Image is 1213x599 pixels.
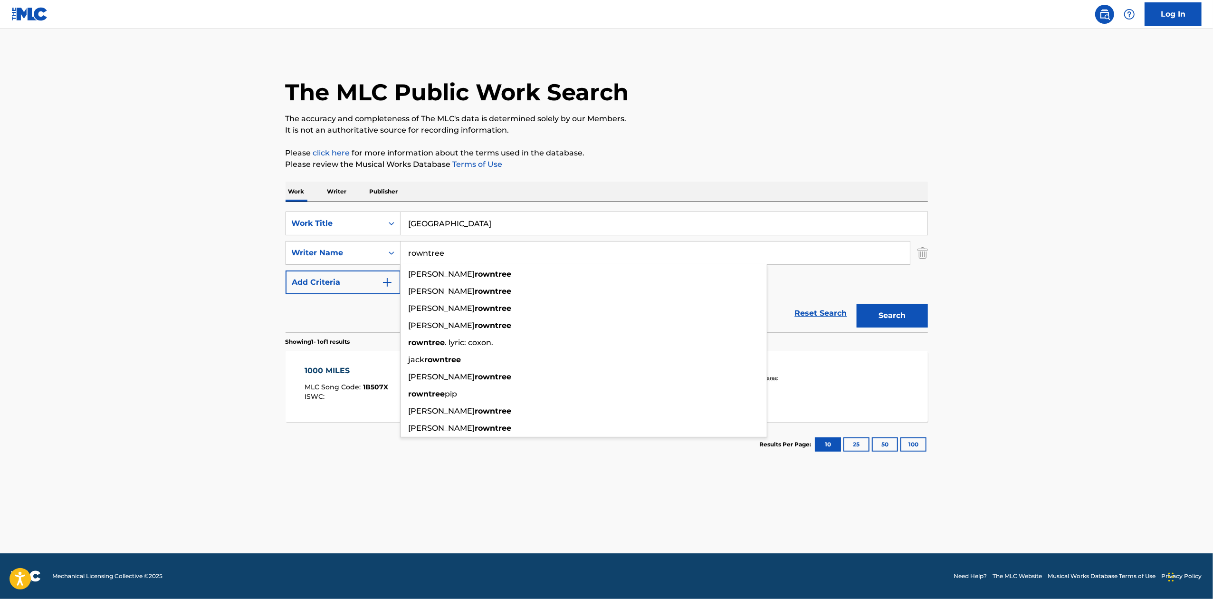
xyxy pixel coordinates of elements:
button: 25 [843,437,869,452]
a: Terms of Use [451,160,503,169]
iframe: Chat Widget [1165,553,1213,599]
strong: rowntree [409,338,445,347]
div: Work Title [292,218,377,229]
p: Please review the Musical Works Database [286,159,928,170]
strong: rowntree [475,270,512,279]
p: Please for more information about the terms used in the database. [286,147,928,159]
div: 1000 MILES [305,365,388,377]
p: Work [286,182,307,202]
span: ISWC : [305,392,327,401]
form: Search Form [286,212,928,332]
img: search [1099,9,1110,20]
div: Writer Name [292,247,377,259]
span: . lyric: coxon. [445,338,494,347]
button: 10 [815,437,841,452]
p: Showing 1 - 1 of 1 results [286,338,350,346]
p: Results Per Page: [760,440,814,449]
a: 1000 MILESMLC Song Code:1B507XISWC:Writers (2)[PERSON_NAME], [PERSON_NAME]Recording Artists (11)[... [286,351,928,422]
p: Publisher [367,182,401,202]
a: Musical Works Database Terms of Use [1048,572,1156,580]
img: MLC Logo [11,7,48,21]
span: [PERSON_NAME] [409,270,475,279]
button: 100 [900,437,926,452]
h1: The MLC Public Work Search [286,78,629,106]
span: pip [445,389,458,398]
button: 50 [872,437,898,452]
strong: rowntree [425,355,461,364]
a: Public Search [1095,5,1114,24]
span: [PERSON_NAME] [409,424,475,433]
span: [PERSON_NAME] [409,287,475,296]
span: jack [409,355,425,364]
a: Reset Search [790,303,852,324]
img: Delete Criterion [917,241,928,265]
span: 1B507X [363,383,388,391]
strong: rowntree [475,424,512,433]
div: Help [1120,5,1139,24]
span: Mechanical Licensing Collective © 2025 [52,572,162,580]
img: logo [11,570,41,582]
img: 9d2ae6d4665cec9f34b9.svg [382,277,393,288]
button: Add Criteria [286,271,401,294]
a: Log In [1145,2,1202,26]
strong: rowntree [475,287,512,296]
a: click here [313,148,350,157]
button: Search [857,304,928,328]
strong: rowntree [409,389,445,398]
strong: rowntree [475,304,512,313]
strong: rowntree [475,372,512,381]
p: The accuracy and completeness of The MLC's data is determined solely by our Members. [286,113,928,125]
img: help [1124,9,1135,20]
strong: rowntree [475,406,512,415]
a: Privacy Policy [1161,572,1202,580]
a: The MLC Website [993,572,1042,580]
span: [PERSON_NAME] [409,372,475,381]
span: [PERSON_NAME] [409,304,475,313]
span: [PERSON_NAME] [409,321,475,330]
span: [PERSON_NAME] [409,406,475,415]
a: Need Help? [954,572,987,580]
p: It is not an authoritative source for recording information. [286,125,928,136]
span: MLC Song Code : [305,383,363,391]
div: Drag [1168,563,1174,591]
strong: rowntree [475,321,512,330]
p: Writer [325,182,350,202]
